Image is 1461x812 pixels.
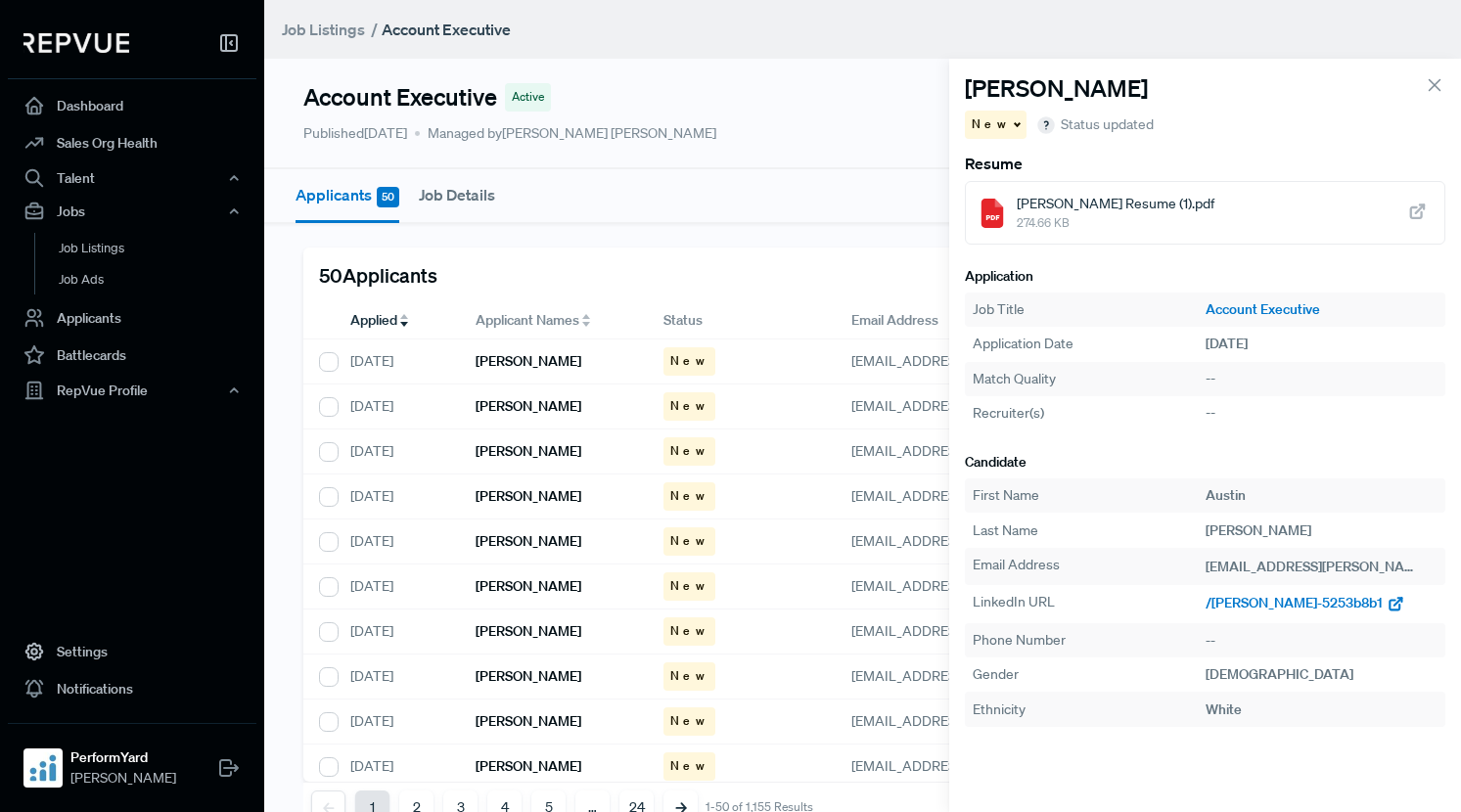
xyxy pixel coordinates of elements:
[23,33,129,53] img: RepVue
[670,622,708,640] span: New
[476,623,581,640] h6: [PERSON_NAME]
[1206,699,1438,720] div: white
[335,699,460,744] div: [DATE]
[476,668,581,685] h6: [PERSON_NAME]
[350,310,397,331] span: Applied
[663,310,703,331] span: Status
[973,520,1205,541] div: Last Name
[335,564,460,609] div: [DATE]
[1206,299,1438,320] a: Account Executive
[8,299,256,337] a: Applicants
[670,442,708,460] span: New
[1206,334,1438,354] div: [DATE]
[1061,114,1154,135] span: Status updated
[851,577,1075,595] span: [EMAIL_ADDRESS][DOMAIN_NAME]
[476,713,581,730] h6: [PERSON_NAME]
[419,169,495,220] button: Job Details
[973,592,1205,615] div: LinkedIn URL
[965,155,1445,173] h6: Resume
[34,264,283,295] a: Job Ads
[8,161,256,195] button: Talent
[8,87,256,124] a: Dashboard
[335,474,460,519] div: [DATE]
[670,487,708,505] span: New
[296,169,399,223] button: Applicants
[670,352,708,370] span: New
[460,302,648,339] div: Toggle SortBy
[851,352,1075,370] span: [EMAIL_ADDRESS][DOMAIN_NAME]
[1206,594,1405,611] a: /[PERSON_NAME]-5253b8b1
[851,712,1075,730] span: [EMAIL_ADDRESS][DOMAIN_NAME]
[972,115,1010,133] span: New
[851,397,1075,415] span: [EMAIL_ADDRESS][DOMAIN_NAME]
[335,429,460,474] div: [DATE]
[965,454,1445,471] h6: Candidate
[851,442,1181,460] span: [EMAIL_ADDRESS][PERSON_NAME][DOMAIN_NAME]
[335,384,460,429] div: [DATE]
[8,670,256,707] a: Notifications
[670,532,708,550] span: New
[1206,664,1438,685] div: [DEMOGRAPHIC_DATA]
[851,622,1075,640] span: [EMAIL_ADDRESS][DOMAIN_NAME]
[34,233,283,264] a: Job Listings
[371,20,378,39] span: /
[476,310,579,331] span: Applicant Names
[8,124,256,161] a: Sales Org Health
[973,555,1205,578] div: Email Address
[512,88,544,106] span: Active
[1206,594,1383,611] span: /[PERSON_NAME]-5253b8b1
[476,488,581,505] h6: [PERSON_NAME]
[1206,404,1215,422] span: --
[8,723,256,796] a: PerformYardPerformYard[PERSON_NAME]
[8,195,256,228] button: Jobs
[335,339,460,384] div: [DATE]
[670,712,708,730] span: New
[303,83,497,112] h4: Account Executive
[335,519,460,564] div: [DATE]
[476,398,581,415] h6: [PERSON_NAME]
[851,532,1075,550] span: [EMAIL_ADDRESS][DOMAIN_NAME]
[335,609,460,654] div: [DATE]
[1206,485,1438,506] div: Austin
[670,757,708,775] span: New
[476,443,581,460] h6: [PERSON_NAME]
[965,74,1148,103] h4: [PERSON_NAME]
[476,578,581,595] h6: [PERSON_NAME]
[319,263,437,287] h5: 50 Applicants
[973,699,1205,720] div: Ethnicity
[1017,214,1214,232] span: 274.66 KB
[670,397,708,415] span: New
[70,747,176,768] strong: PerformYard
[8,374,256,407] button: RepVue Profile
[282,18,365,41] a: Job Listings
[70,768,176,789] span: [PERSON_NAME]
[377,187,399,207] span: 50
[476,353,581,370] h6: [PERSON_NAME]
[1206,630,1438,651] div: --
[851,487,1075,505] span: [EMAIL_ADDRESS][DOMAIN_NAME]
[1206,520,1438,541] div: [PERSON_NAME]
[415,123,716,144] span: Managed by [PERSON_NAME] [PERSON_NAME]
[973,630,1205,651] div: Phone Number
[973,664,1205,685] div: Gender
[27,752,59,784] img: PerformYard
[973,369,1205,389] div: Match Quality
[382,20,511,39] strong: Account Executive
[1206,369,1438,389] div: --
[973,485,1205,506] div: First Name
[303,123,407,144] p: Published [DATE]
[8,337,256,374] a: Battlecards
[670,577,708,595] span: New
[973,299,1205,320] div: Job Title
[335,654,460,699] div: [DATE]
[335,302,460,339] div: Toggle SortBy
[851,757,1075,775] span: [EMAIL_ADDRESS][DOMAIN_NAME]
[973,403,1205,424] div: Recruiter(s)
[965,181,1445,245] a: [PERSON_NAME] Resume (1).pdf274.66 KB
[851,667,1075,685] span: [EMAIL_ADDRESS][DOMAIN_NAME]
[851,310,938,331] span: Email Address
[973,334,1205,354] div: Application Date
